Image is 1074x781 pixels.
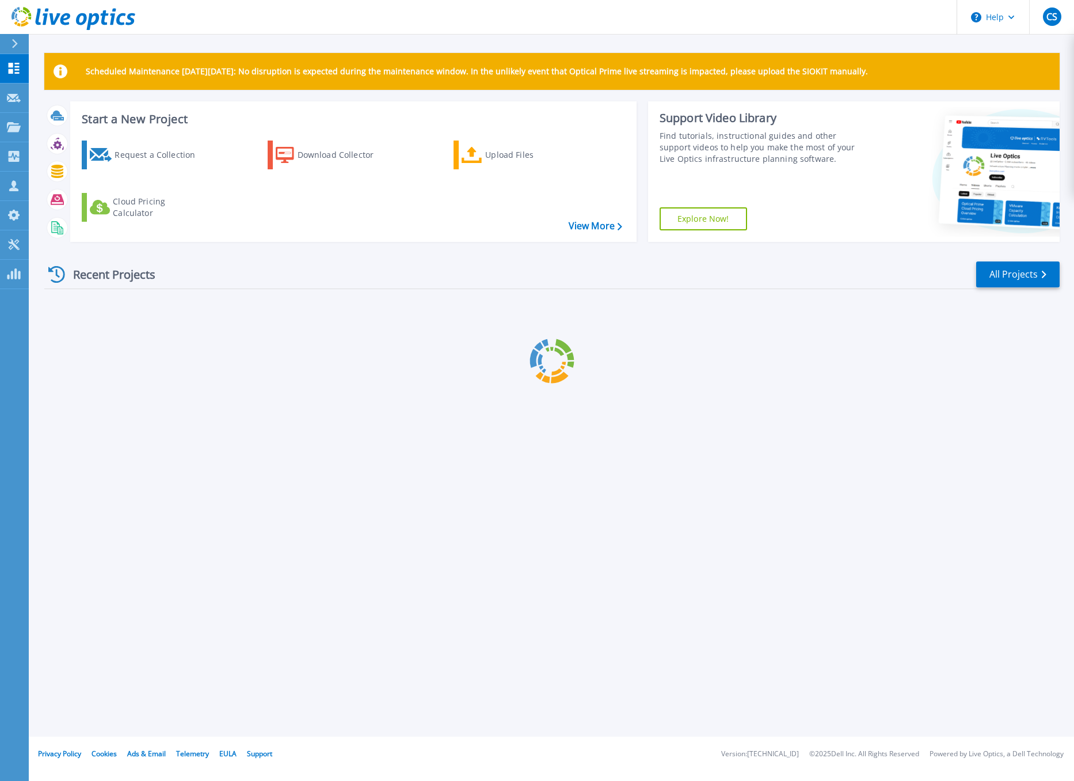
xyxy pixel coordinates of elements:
[92,749,117,759] a: Cookies
[44,260,171,289] div: Recent Projects
[569,221,622,232] a: View More
[268,141,396,169] a: Download Collector
[82,113,622,126] h3: Start a New Project
[721,750,799,758] li: Version: [TECHNICAL_ID]
[809,750,919,758] li: © 2025 Dell Inc. All Rights Reserved
[930,750,1064,758] li: Powered by Live Optics, a Dell Technology
[247,749,272,759] a: Support
[454,141,582,169] a: Upload Files
[113,196,205,219] div: Cloud Pricing Calculator
[82,193,210,222] a: Cloud Pricing Calculator
[485,143,577,166] div: Upload Files
[82,141,210,169] a: Request a Collection
[176,749,209,759] a: Telemetry
[660,207,747,230] a: Explore Now!
[660,130,869,165] div: Find tutorials, instructional guides and other support videos to help you make the most of your L...
[1046,12,1057,21] span: CS
[298,143,390,166] div: Download Collector
[115,143,207,166] div: Request a Collection
[219,749,237,759] a: EULA
[976,261,1060,287] a: All Projects
[38,749,81,759] a: Privacy Policy
[660,111,869,126] div: Support Video Library
[86,67,868,76] p: Scheduled Maintenance [DATE][DATE]: No disruption is expected during the maintenance window. In t...
[127,749,166,759] a: Ads & Email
